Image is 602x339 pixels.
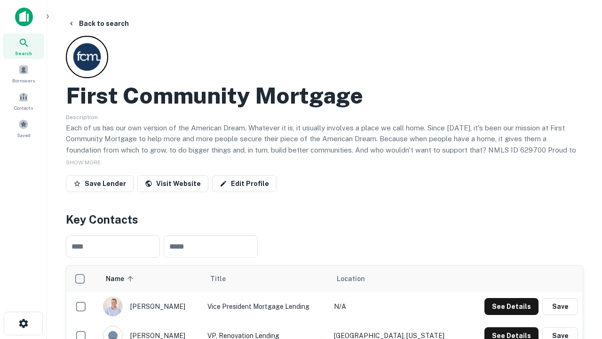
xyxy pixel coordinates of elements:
[3,88,44,113] a: Contacts
[555,234,602,279] iframe: Chat Widget
[542,298,578,315] button: Save
[15,8,33,26] img: capitalize-icon.png
[203,292,329,321] td: Vice President Mortgage Lending
[98,266,203,292] th: Name
[66,159,101,166] span: SHOW MORE
[106,273,136,284] span: Name
[484,298,539,315] button: See Details
[3,33,44,59] a: Search
[103,297,122,316] img: 1520878720083
[64,15,133,32] button: Back to search
[66,114,98,121] span: Description
[329,292,466,321] td: N/A
[66,82,363,109] h2: First Community Mortgage
[103,297,198,316] div: [PERSON_NAME]
[12,77,35,84] span: Borrowers
[329,266,466,292] th: Location
[66,122,583,167] p: Each of us has our own version of the American Dream. Whatever it is, it usually involves a place...
[203,266,329,292] th: Title
[15,49,32,57] span: Search
[66,211,583,228] h4: Key Contacts
[337,273,365,284] span: Location
[3,115,44,141] a: Saved
[210,273,238,284] span: Title
[14,104,33,112] span: Contacts
[66,175,134,192] button: Save Lender
[3,61,44,86] a: Borrowers
[212,175,277,192] a: Edit Profile
[17,131,31,139] span: Saved
[137,175,208,192] a: Visit Website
